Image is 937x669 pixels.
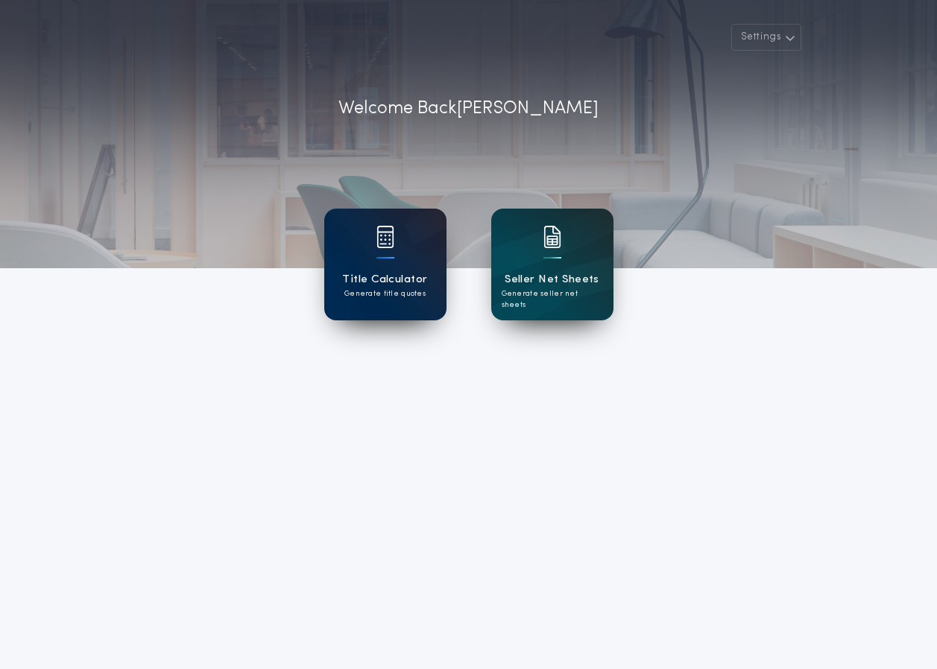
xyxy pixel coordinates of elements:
img: card icon [376,226,394,248]
p: Generate seller net sheets [502,288,603,311]
h1: Title Calculator [342,271,427,288]
a: card iconTitle CalculatorGenerate title quotes [324,209,447,320]
img: card icon [543,226,561,248]
p: Welcome Back [PERSON_NAME] [338,95,599,122]
button: Settings [731,24,801,51]
a: card iconSeller Net SheetsGenerate seller net sheets [491,209,613,320]
p: Generate title quotes [344,288,426,299]
h1: Seller Net Sheets [505,271,599,288]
